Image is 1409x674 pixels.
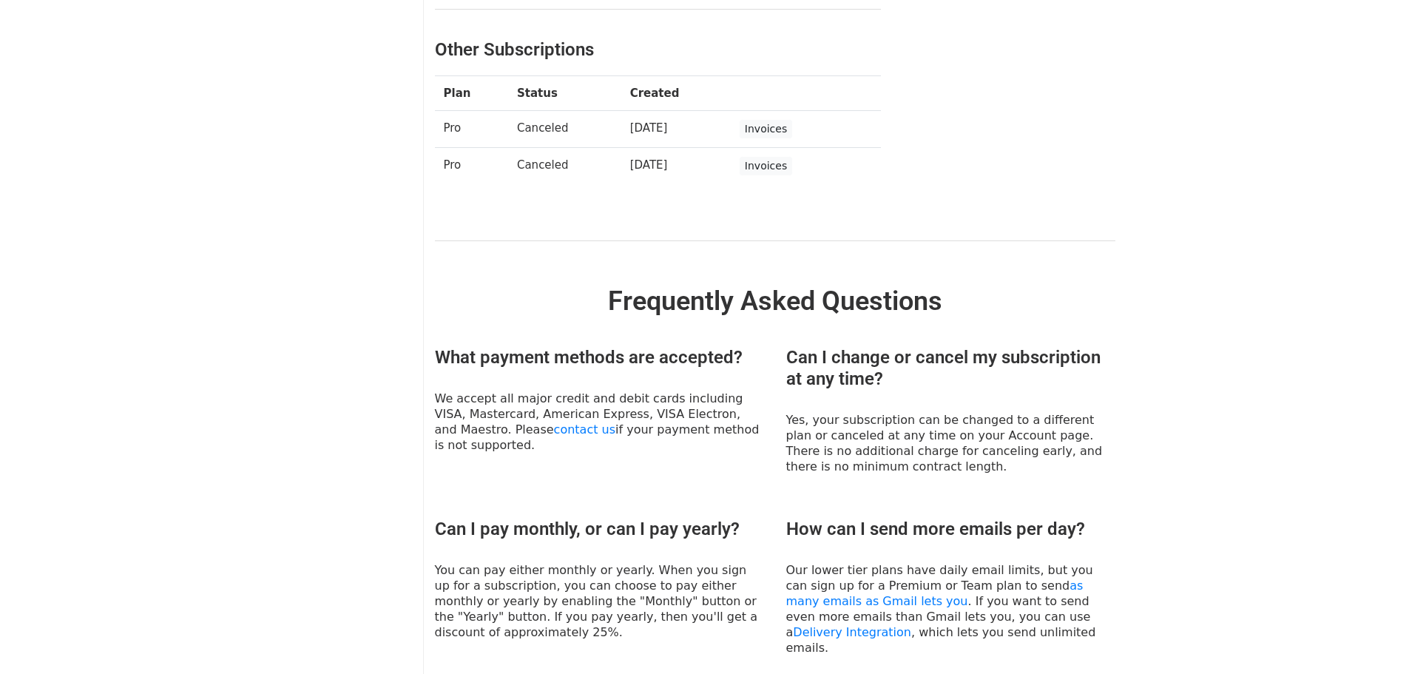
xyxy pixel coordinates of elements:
h3: Can I pay monthly, or can I pay yearly? [435,519,764,540]
h3: How can I send more emails per day? [786,519,1115,540]
a: Invoices [740,157,792,175]
p: We accept all major credit and debit cards including VISA, Mastercard, American Express, VISA Ele... [435,391,764,453]
p: Our lower tier plans have daily email limits, but you can sign up for a Premium or Team plan to s... [786,562,1115,656]
a: Delivery Integration [793,625,911,639]
td: Pro [435,111,508,148]
th: Created [621,75,731,111]
a: Invoices [740,120,792,138]
p: Yes, your subscription can be changed to a different plan or canceled at any time on your Account... [786,412,1115,474]
a: contact us [554,422,615,437]
td: Pro [435,148,508,185]
td: Canceled [508,111,621,148]
th: Status [508,75,621,111]
h3: Can I change or cancel my subscription at any time? [786,347,1115,390]
td: Canceled [508,148,621,185]
p: You can pay either monthly or yearly. When you sign up for a subscription, you can choose to pay ... [435,562,764,640]
th: Plan [435,75,508,111]
h2: Frequently Asked Questions [435,286,1115,317]
h3: Other Subscriptions [435,39,881,61]
td: [DATE] [621,111,731,148]
td: [DATE] [621,148,731,185]
iframe: Chat Widget [1078,79,1409,674]
a: as many emails as Gmail lets you [786,579,1084,608]
h3: What payment methods are accepted? [435,347,764,368]
div: Chat-widget [1078,79,1409,674]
